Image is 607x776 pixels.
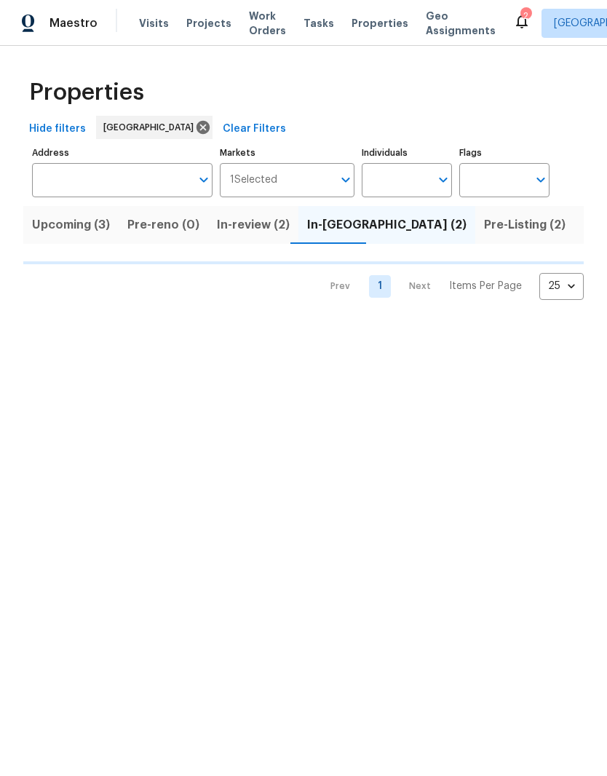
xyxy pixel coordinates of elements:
[103,120,199,135] span: [GEOGRAPHIC_DATA]
[230,174,277,186] span: 1 Selected
[139,16,169,31] span: Visits
[186,16,231,31] span: Projects
[32,149,213,157] label: Address
[459,149,550,157] label: Flags
[32,215,110,235] span: Upcoming (3)
[336,170,356,190] button: Open
[484,215,566,235] span: Pre-Listing (2)
[362,149,452,157] label: Individuals
[23,116,92,143] button: Hide filters
[539,267,584,305] div: 25
[369,275,391,298] a: Goto page 1
[307,215,467,235] span: In-[GEOGRAPHIC_DATA] (2)
[352,16,408,31] span: Properties
[303,18,334,28] span: Tasks
[520,9,531,23] div: 2
[217,215,290,235] span: In-review (2)
[449,279,522,293] p: Items Per Page
[317,273,584,300] nav: Pagination Navigation
[433,170,453,190] button: Open
[127,215,199,235] span: Pre-reno (0)
[96,116,213,139] div: [GEOGRAPHIC_DATA]
[531,170,551,190] button: Open
[194,170,214,190] button: Open
[49,16,98,31] span: Maestro
[223,120,286,138] span: Clear Filters
[426,9,496,38] span: Geo Assignments
[220,149,355,157] label: Markets
[29,120,86,138] span: Hide filters
[249,9,286,38] span: Work Orders
[217,116,292,143] button: Clear Filters
[29,85,144,100] span: Properties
